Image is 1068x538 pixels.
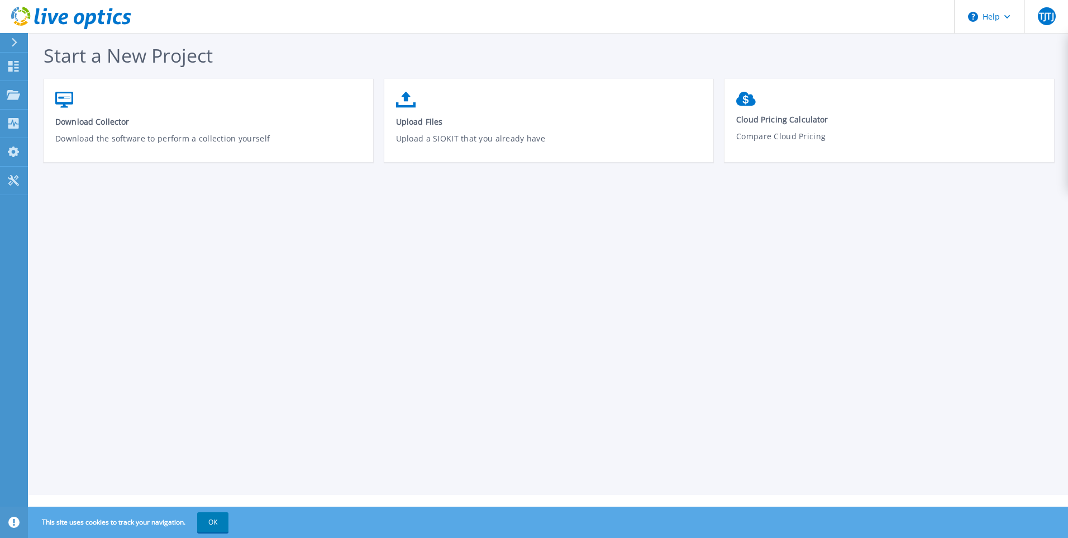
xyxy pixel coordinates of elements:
p: Download the software to perform a collection yourself [55,133,362,158]
a: Upload FilesUpload a SIOKIT that you already have [384,86,714,166]
span: This site uses cookies to track your navigation. [31,512,228,532]
a: Cloud Pricing CalculatorCompare Cloud Pricing [724,86,1054,164]
p: Compare Cloud Pricing [736,130,1043,156]
span: Download Collector [55,116,362,127]
span: Cloud Pricing Calculator [736,114,1043,125]
span: Start a New Project [44,43,213,68]
a: Download CollectorDownload the software to perform a collection yourself [44,86,373,166]
span: Upload Files [396,116,703,127]
span: TJTJ [1039,12,1054,21]
p: Upload a SIOKIT that you already have [396,133,703,158]
button: OK [197,512,228,532]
